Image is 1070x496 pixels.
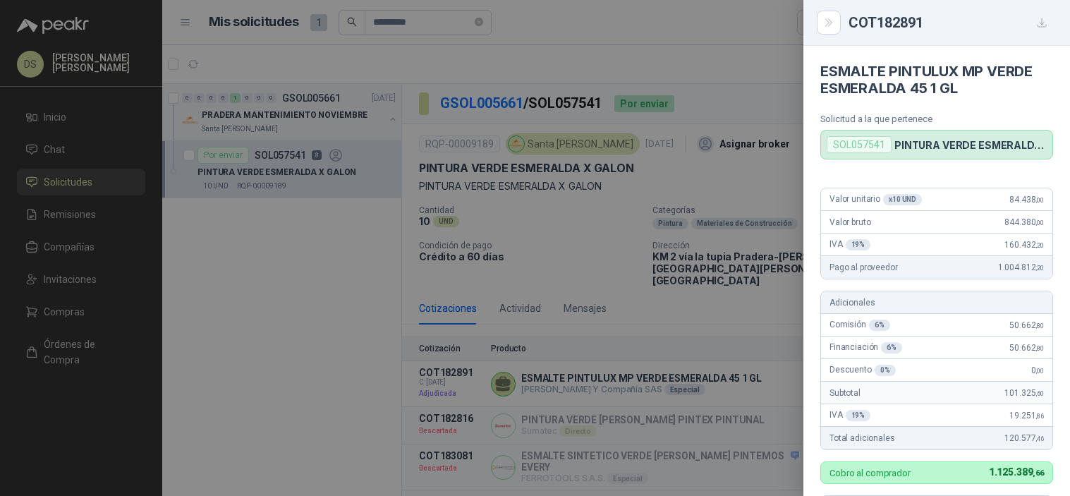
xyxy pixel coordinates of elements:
[820,63,1053,97] h4: ESMALTE PINTULUX MP VERDE ESMERALDA 45 1 GL
[821,427,1052,449] div: Total adicionales
[846,239,871,250] div: 19 %
[829,239,870,250] span: IVA
[1035,219,1044,226] span: ,00
[1035,264,1044,272] span: ,20
[883,194,922,205] div: x 10 UND
[1004,388,1044,398] span: 101.325
[1031,365,1044,375] span: 0
[875,365,896,376] div: 0 %
[829,320,890,331] span: Comisión
[829,365,896,376] span: Descuento
[1035,435,1044,442] span: ,46
[1035,389,1044,397] span: ,60
[989,466,1044,478] span: 1.125.389
[829,468,911,478] p: Cobro al comprador
[881,342,902,353] div: 6 %
[1004,240,1044,250] span: 160.432
[821,291,1052,314] div: Adicionales
[827,136,892,153] div: SOL057541
[869,320,890,331] div: 6 %
[846,410,871,421] div: 19 %
[1009,343,1044,353] span: 50.662
[1004,217,1044,227] span: 844.380
[849,11,1053,34] div: COT182891
[820,114,1053,124] p: Solicitud a la que pertenece
[1035,412,1044,420] span: ,86
[829,262,898,272] span: Pago al proveedor
[1035,322,1044,329] span: ,80
[829,217,870,227] span: Valor bruto
[1009,320,1044,330] span: 50.662
[829,342,902,353] span: Financiación
[829,194,922,205] span: Valor unitario
[829,410,870,421] span: IVA
[1004,433,1044,443] span: 120.577
[1033,468,1044,478] span: ,66
[1035,344,1044,352] span: ,80
[820,14,837,31] button: Close
[1009,195,1044,205] span: 84.438
[998,262,1044,272] span: 1.004.812
[1035,196,1044,204] span: ,00
[894,139,1047,151] p: PINTURA VERDE ESMERALDA X GALON
[829,388,861,398] span: Subtotal
[1035,241,1044,249] span: ,20
[1009,411,1044,421] span: 19.251
[1035,367,1044,375] span: ,00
